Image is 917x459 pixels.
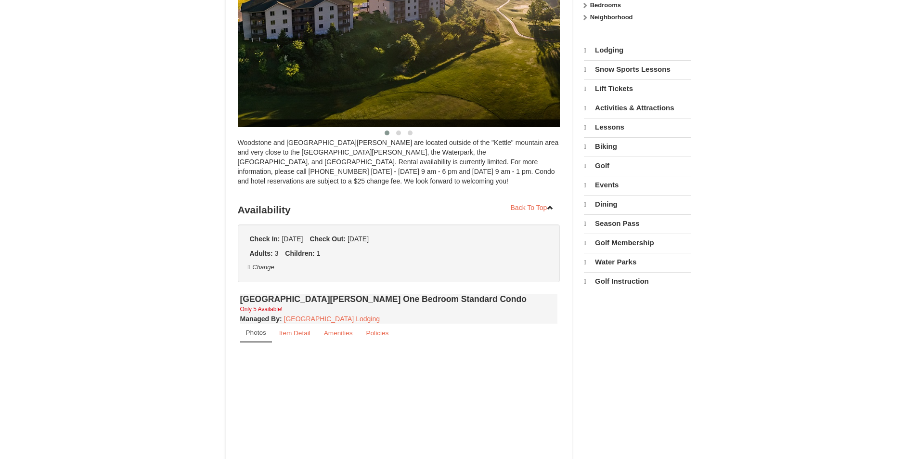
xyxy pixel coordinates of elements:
[584,157,691,175] a: Golf
[360,324,395,342] a: Policies
[238,200,560,220] h3: Availability
[584,41,691,59] a: Lodging
[504,200,560,215] a: Back To Top
[285,249,314,257] strong: Children:
[310,235,346,243] strong: Check Out:
[324,329,353,337] small: Amenities
[584,234,691,252] a: Golf Membership
[584,137,691,156] a: Biking
[246,329,266,336] small: Photos
[273,324,317,342] a: Item Detail
[584,253,691,271] a: Water Parks
[584,272,691,290] a: Golf Instruction
[317,249,321,257] span: 1
[240,306,283,313] small: Only 5 Available!
[366,329,388,337] small: Policies
[584,60,691,79] a: Snow Sports Lessons
[240,294,558,304] h4: [GEOGRAPHIC_DATA][PERSON_NAME] One Bedroom Standard Condo
[240,315,280,323] span: Managed By
[584,99,691,117] a: Activities & Attractions
[240,315,282,323] strong: :
[250,249,273,257] strong: Adults:
[250,235,280,243] strong: Check In:
[318,324,359,342] a: Amenities
[279,329,310,337] small: Item Detail
[584,214,691,233] a: Season Pass
[247,262,275,273] button: Change
[275,249,279,257] span: 3
[584,195,691,213] a: Dining
[590,13,633,21] strong: Neighborhood
[584,176,691,194] a: Events
[240,324,272,342] a: Photos
[590,1,621,9] strong: Bedrooms
[282,235,303,243] span: [DATE]
[348,235,369,243] span: [DATE]
[584,79,691,98] a: Lift Tickets
[238,138,560,196] div: Woodstone and [GEOGRAPHIC_DATA][PERSON_NAME] are located outside of the "Kettle" mountain area an...
[584,118,691,136] a: Lessons
[284,315,380,323] a: [GEOGRAPHIC_DATA] Lodging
